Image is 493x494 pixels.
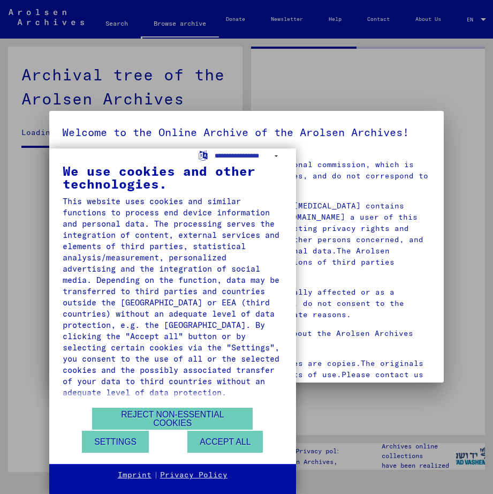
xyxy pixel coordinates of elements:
div: This website uses cookies and similar functions to process end device information and personal da... [63,196,283,398]
button: Accept all [187,431,263,453]
div: We use cookies and other technologies. [63,164,283,190]
a: Privacy Policy [160,470,227,481]
button: Settings [82,431,149,453]
a: Imprint [118,470,151,481]
button: Reject non-essential cookies [92,408,253,430]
